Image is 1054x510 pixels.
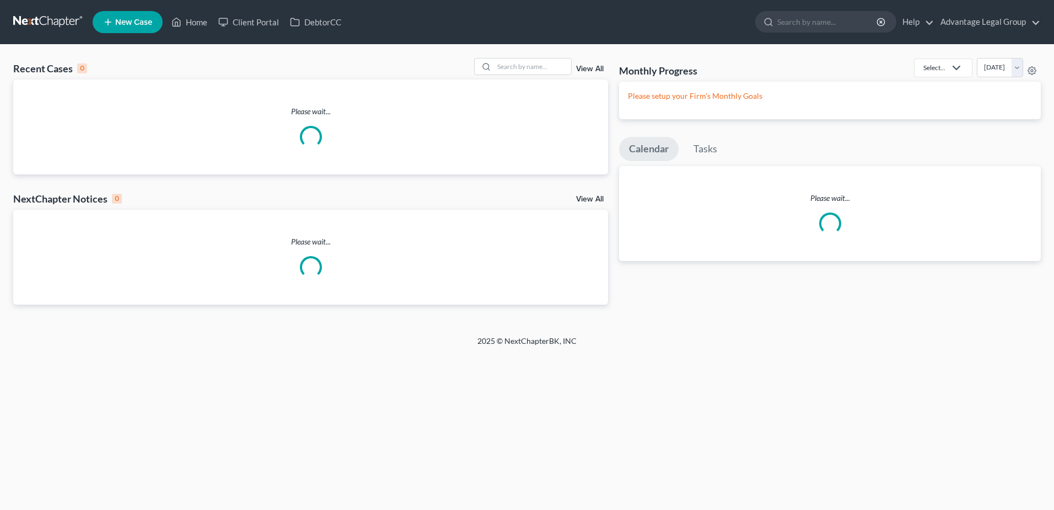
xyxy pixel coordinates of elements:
[684,137,727,161] a: Tasks
[619,64,697,77] h3: Monthly Progress
[494,59,571,75] input: Search by name...
[628,91,1032,102] p: Please setup your Firm's Monthly Goals
[576,195,604,203] a: View All
[923,63,945,72] div: Select...
[284,12,347,32] a: DebtorCC
[112,194,122,204] div: 0
[13,62,87,75] div: Recent Cases
[213,336,841,355] div: 2025 © NextChapterBK, INC
[77,63,87,73] div: 0
[897,12,934,32] a: Help
[166,12,213,32] a: Home
[777,12,878,32] input: Search by name...
[13,106,608,117] p: Please wait...
[115,18,152,26] span: New Case
[576,65,604,73] a: View All
[13,236,608,247] p: Please wait...
[213,12,284,32] a: Client Portal
[13,192,122,205] div: NextChapter Notices
[619,137,679,161] a: Calendar
[935,12,1040,32] a: Advantage Legal Group
[619,193,1041,204] p: Please wait...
